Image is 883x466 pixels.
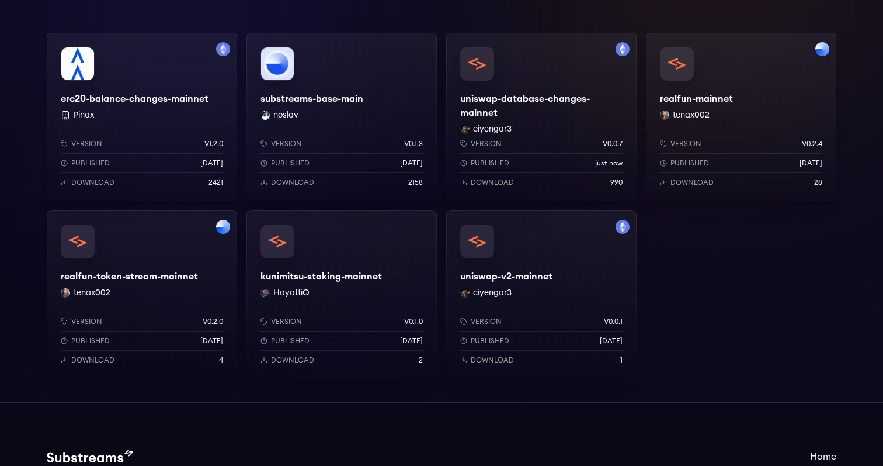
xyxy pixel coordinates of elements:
button: tenax002 [673,109,710,121]
p: 2158 [408,178,423,187]
a: substreams-base-mainsubstreams-base-mainnoslav noslavVersionv0.1.3Published[DATE]Download2158 [246,33,437,201]
p: 28 [814,178,822,187]
p: [DATE] [600,336,623,346]
p: Version [471,317,502,326]
p: [DATE] [200,158,223,168]
a: Filter by mainnet networkuniswap-v2-mainnetuniswap-v2-mainnetciyengar3 ciyengar3Versionv0.0.1Publ... [446,210,637,379]
button: ciyengar3 [473,123,512,135]
a: kunimitsu-staking-mainnetkunimitsu-staking-mainnetHayattiQ HayattiQVersionv0.1.0Published[DATE]Do... [246,210,437,379]
p: Download [271,355,314,365]
p: 2 [419,355,423,365]
p: Download [670,178,714,187]
button: tenax002 [74,287,110,299]
p: v0.2.0 [203,317,223,326]
p: Version [271,139,302,149]
p: Download [471,355,514,365]
button: noslav [273,109,298,121]
p: 2421 [208,178,223,187]
p: [DATE] [400,336,423,346]
button: ciyengar3 [473,287,512,299]
button: Pinax [74,109,94,121]
p: v0.1.0 [404,317,423,326]
p: Published [471,336,509,346]
p: 990 [610,178,623,187]
p: v0.0.7 [603,139,623,149]
p: v1.2.0 [204,139,223,149]
a: Filter by mainnet networkerc20-balance-changes-mainneterc20-balance-changes-mainnet PinaxVersionv... [47,33,237,201]
p: Version [670,139,701,149]
p: v0.2.4 [802,139,822,149]
a: Home [794,450,836,464]
img: Substream's logo [47,450,133,464]
p: 4 [219,355,223,365]
p: Published [271,158,310,168]
p: Download [71,178,114,187]
p: Published [71,336,110,346]
img: Filter by base network [815,42,829,56]
p: Download [471,178,514,187]
p: [DATE] [200,336,223,346]
p: just now [595,158,623,168]
p: Published [71,158,110,168]
p: Download [271,178,314,187]
p: Download [71,355,114,365]
p: v0.1.3 [404,139,423,149]
button: HayattiQ [273,287,310,299]
a: Filter by mainnet networkuniswap-database-changes-mainnetuniswap-database-changes-mainnetciyengar... [446,33,637,201]
p: Published [271,336,310,346]
img: Filter by mainnet network [216,42,230,56]
a: Filter by base networkrealfun-token-stream-mainnetrealfun-token-stream-mainnettenax002 tenax002Ve... [47,210,237,379]
p: Version [71,139,102,149]
p: [DATE] [400,158,423,168]
p: Version [471,139,502,149]
p: Published [670,158,709,168]
p: Version [271,317,302,326]
img: Filter by mainnet network [616,220,630,234]
img: Filter by base network [216,220,230,234]
a: Filter by base networkrealfun-mainnetrealfun-mainnettenax002 tenax002Versionv0.2.4Published[DATE]... [646,33,836,201]
p: [DATE] [799,158,822,168]
p: v0.0.1 [604,317,623,326]
p: Published [471,158,509,168]
img: Filter by mainnet network [616,42,630,56]
p: Version [71,317,102,326]
p: 1 [620,355,623,365]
